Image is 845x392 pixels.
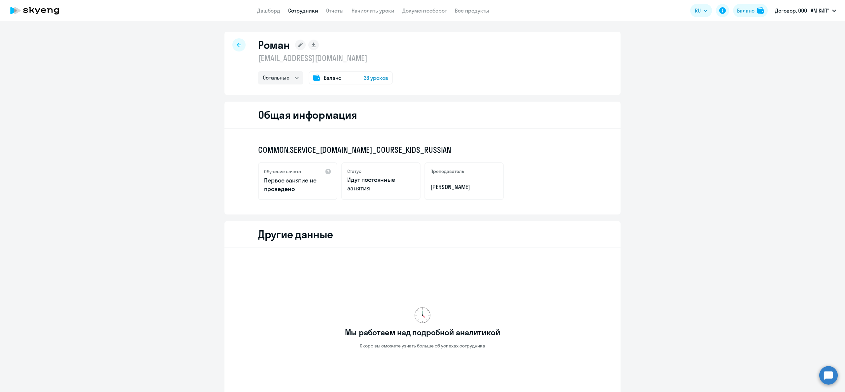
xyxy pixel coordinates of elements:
[695,7,701,15] span: RU
[733,4,768,17] button: Балансbalance
[430,183,498,191] p: [PERSON_NAME]
[264,169,301,175] h5: Обучение начато
[737,7,755,15] div: Баланс
[402,7,447,14] a: Документооборот
[415,307,430,323] img: clock
[364,74,388,82] span: 38 уроков
[345,327,500,338] h2: Мы работаем над подробной аналитикой
[258,38,290,51] h1: Роман
[258,228,333,241] h2: Другие данные
[258,53,393,63] p: [EMAIL_ADDRESS][DOMAIN_NAME]
[258,145,451,155] span: COMMON.SERVICE_[DOMAIN_NAME]_COURSE_KIDS_RUSSIAN
[326,7,344,14] a: Отчеты
[258,108,357,121] h2: Общая информация
[430,168,464,174] h5: Преподаватель
[257,7,280,14] a: Дашборд
[455,7,489,14] a: Все продукты
[347,168,361,174] h5: Статус
[347,176,415,193] p: Идут постоянные занятия
[352,7,394,14] a: Начислить уроки
[360,343,485,349] p: Скоро вы сможете узнать больше об успехах сотрудника
[772,3,839,18] button: Договор, ООО "АМ КИП"
[775,7,829,15] p: Договор, ООО "АМ КИП"
[690,4,712,17] button: RU
[324,74,341,82] span: Баланс
[757,7,764,14] img: balance
[264,176,331,193] p: Первое занятие не проведено
[288,7,318,14] a: Сотрудники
